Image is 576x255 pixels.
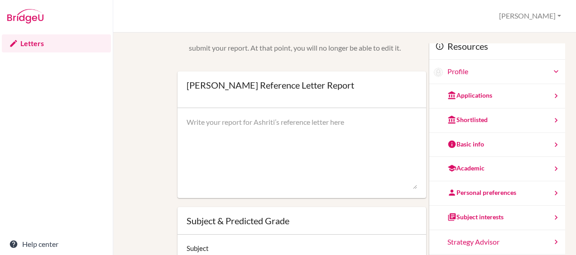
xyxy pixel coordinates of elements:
[447,188,516,197] div: Personal preferences
[434,68,443,77] img: Ashriti Aggarwal
[187,244,209,253] label: Subject
[429,206,565,230] a: Subject interests
[447,66,561,77] a: Profile
[2,235,111,253] a: Help center
[429,33,565,60] div: Resources
[429,157,565,181] a: Academic
[429,230,565,255] a: Strategy Advisor
[7,9,43,24] img: Bridge-U
[187,80,354,90] div: [PERSON_NAME] Reference Letter Report
[429,181,565,206] a: Personal preferences
[495,8,565,24] button: [PERSON_NAME]
[187,216,417,225] div: Subject & Predicted Grade
[2,34,111,52] a: Letters
[447,212,504,222] div: Subject interests
[447,115,488,124] div: Shortlisted
[447,140,484,149] div: Basic info
[429,84,565,109] a: Applications
[429,109,565,133] a: Shortlisted
[447,164,485,173] div: Academic
[447,91,492,100] div: Applications
[429,133,565,157] a: Basic info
